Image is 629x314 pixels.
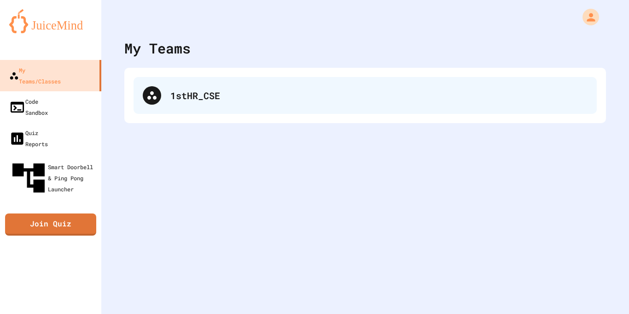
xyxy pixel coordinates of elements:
[9,65,61,87] div: My Teams/Classes
[9,127,48,149] div: Quiz Reports
[5,213,96,236] a: Join Quiz
[9,96,48,118] div: Code Sandbox
[124,38,191,59] div: My Teams
[9,159,98,197] div: Smart Doorbell & Ping Pong Launcher
[170,89,588,102] div: 1stHR_CSE
[134,77,597,114] div: 1stHR_CSE
[573,6,601,28] div: My Account
[9,9,92,33] img: logo-orange.svg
